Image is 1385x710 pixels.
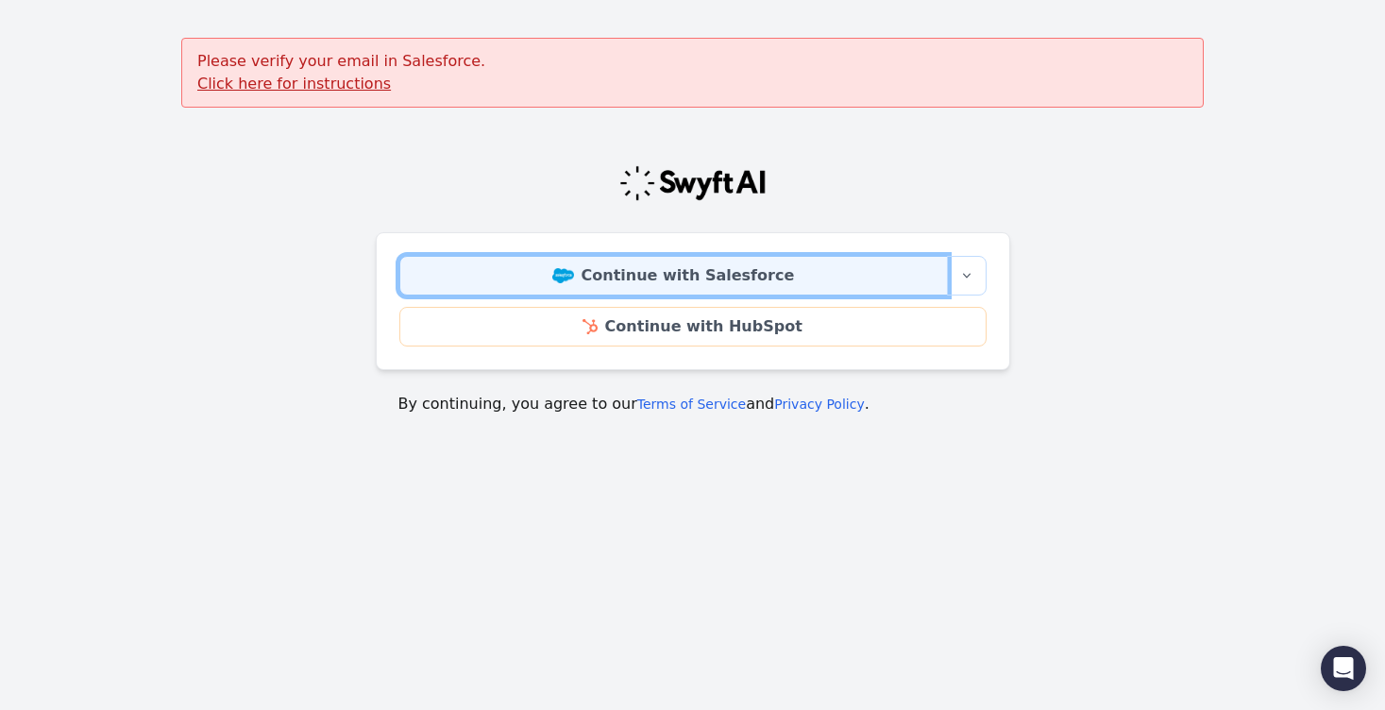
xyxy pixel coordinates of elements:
a: Privacy Policy [774,397,864,412]
a: Terms of Service [637,397,746,412]
a: Continue with HubSpot [399,307,987,347]
p: By continuing, you agree to our and . [398,393,988,415]
img: HubSpot [583,319,597,334]
div: Please verify your email in Salesforce. [181,38,1204,108]
img: Salesforce [552,268,574,283]
a: Continue with Salesforce [399,256,948,296]
a: Click here for instructions [197,75,391,93]
img: Swyft Logo [618,164,768,202]
div: Open Intercom Messenger [1321,646,1366,691]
